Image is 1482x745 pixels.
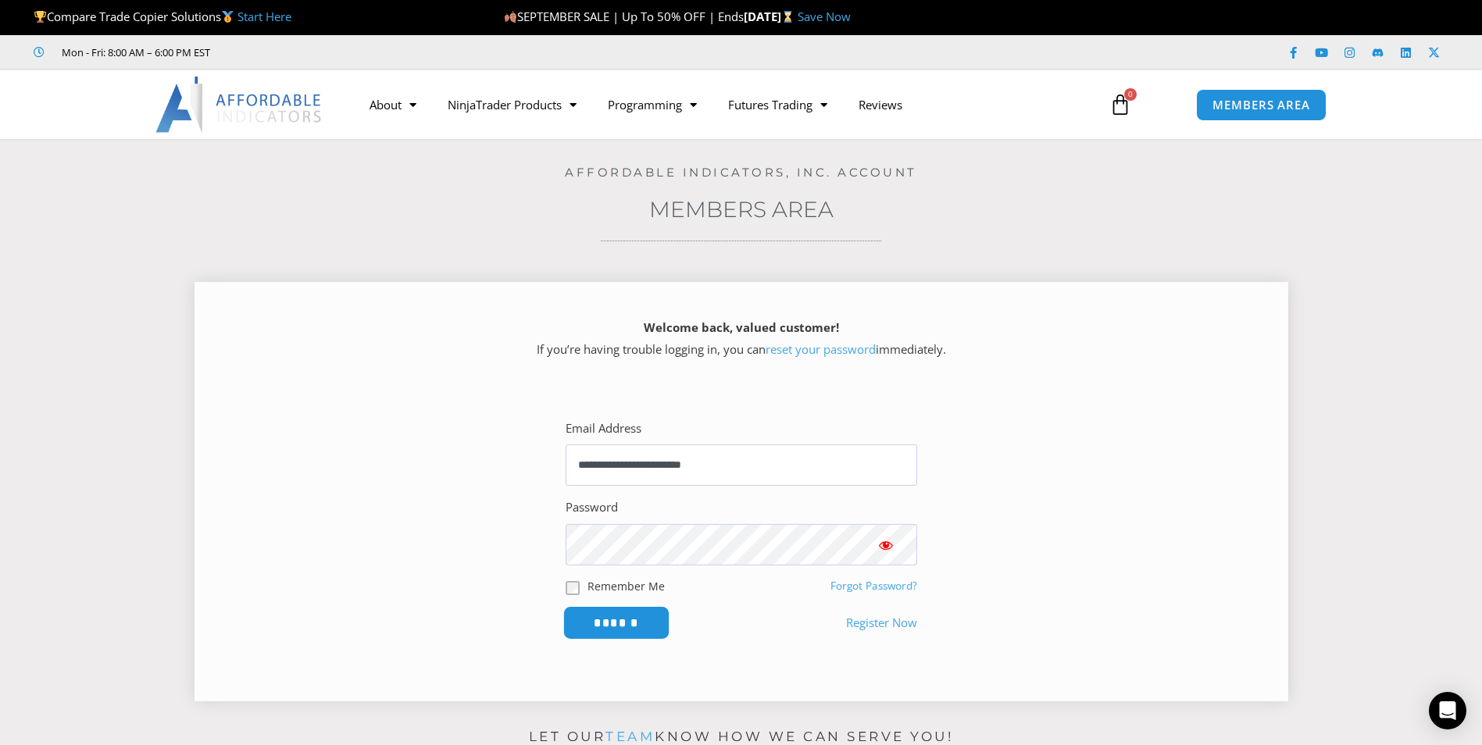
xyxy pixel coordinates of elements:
img: ⌛ [782,11,794,23]
p: If you’re having trouble logging in, you can immediately. [222,317,1261,361]
label: Email Address [566,418,641,440]
a: MEMBERS AREA [1196,89,1327,121]
a: Members Area [649,196,834,223]
img: 🍂 [505,11,516,23]
span: Compare Trade Copier Solutions [34,9,291,24]
iframe: Customer reviews powered by Trustpilot [232,45,466,60]
a: Futures Trading [712,87,843,123]
a: Register Now [846,612,917,634]
span: SEPTEMBER SALE | Up To 50% OFF | Ends [504,9,744,24]
img: 🏆 [34,11,46,23]
a: Start Here [237,9,291,24]
span: MEMBERS AREA [1212,99,1310,111]
button: Show password [855,524,917,565]
strong: Welcome back, valued customer! [644,319,839,335]
a: Reviews [843,87,918,123]
a: Forgot Password? [830,579,917,593]
span: 0 [1124,88,1137,101]
a: NinjaTrader Products [432,87,592,123]
div: Open Intercom Messenger [1429,692,1466,729]
label: Password [566,497,618,519]
img: 🥇 [222,11,234,23]
a: team [605,729,655,744]
label: Remember Me [587,578,665,594]
a: Programming [592,87,712,123]
a: reset your password [766,341,876,357]
a: Save Now [798,9,851,24]
strong: [DATE] [744,9,798,24]
a: Affordable Indicators, Inc. Account [565,165,917,180]
a: 0 [1086,82,1155,127]
img: LogoAI | Affordable Indicators – NinjaTrader [155,77,323,133]
a: About [354,87,432,123]
nav: Menu [354,87,1091,123]
span: Mon - Fri: 8:00 AM – 6:00 PM EST [58,43,210,62]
